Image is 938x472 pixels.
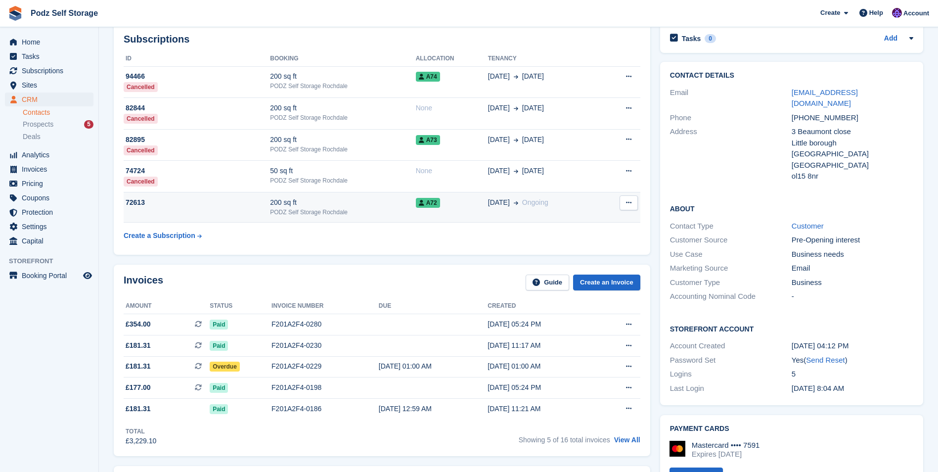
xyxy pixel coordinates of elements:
[488,340,597,351] div: [DATE] 11:17 AM
[416,103,488,113] div: None
[792,160,913,171] div: [GEOGRAPHIC_DATA]
[22,162,81,176] span: Invoices
[124,114,158,124] div: Cancelled
[692,450,760,459] div: Expires [DATE]
[488,103,510,113] span: [DATE]
[271,319,379,330] div: F201A2F4-0280
[22,49,81,63] span: Tasks
[271,382,379,393] div: F201A2F4-0198
[126,382,151,393] span: £177.00
[488,135,510,145] span: [DATE]
[488,197,510,208] span: [DATE]
[5,162,93,176] a: menu
[5,220,93,234] a: menu
[792,148,913,160] div: [GEOGRAPHIC_DATA]
[124,227,202,245] a: Create a Subscription
[210,362,240,372] span: Overdue
[27,5,102,21] a: Podz Self Storage
[792,249,913,260] div: Business needs
[806,356,845,364] a: Send Reset
[416,51,488,67] th: Allocation
[792,171,913,182] div: ol15 8nr
[670,87,792,109] div: Email
[270,71,415,82] div: 200 sq ft
[5,93,93,106] a: menu
[22,148,81,162] span: Analytics
[210,383,228,393] span: Paid
[792,340,913,352] div: [DATE] 04:12 PM
[22,191,81,205] span: Coupons
[416,72,440,82] span: A74
[522,135,544,145] span: [DATE]
[22,35,81,49] span: Home
[488,51,601,67] th: Tenancy
[126,436,156,446] div: £3,229.10
[124,145,158,155] div: Cancelled
[124,103,270,113] div: 82844
[792,112,913,124] div: [PHONE_NUMBER]
[903,8,929,18] span: Account
[670,340,792,352] div: Account Created
[670,441,685,457] img: Mastercard Logo
[884,33,897,45] a: Add
[670,221,792,232] div: Contact Type
[705,34,716,43] div: 0
[488,71,510,82] span: [DATE]
[210,404,228,414] span: Paid
[892,8,902,18] img: Jawed Chowdhary
[792,355,913,366] div: Yes
[22,64,81,78] span: Subscriptions
[488,166,510,176] span: [DATE]
[869,8,883,18] span: Help
[124,177,158,187] div: Cancelled
[124,231,195,241] div: Create a Subscription
[792,277,913,288] div: Business
[23,120,53,129] span: Prospects
[670,112,792,124] div: Phone
[5,64,93,78] a: menu
[488,382,597,393] div: [DATE] 05:24 PM
[670,383,792,394] div: Last Login
[522,103,544,113] span: [DATE]
[271,361,379,372] div: F201A2F4-0229
[270,208,415,217] div: PODZ Self Storage Rochdale
[792,222,824,230] a: Customer
[379,404,488,414] div: [DATE] 12:59 AM
[682,34,701,43] h2: Tasks
[670,425,913,433] h2: Payment cards
[5,35,93,49] a: menu
[670,263,792,274] div: Marketing Source
[670,249,792,260] div: Use Case
[670,203,913,213] h2: About
[488,298,597,314] th: Created
[670,72,913,80] h2: Contact Details
[124,82,158,92] div: Cancelled
[270,82,415,91] div: PODZ Self Storage Rochdale
[124,197,270,208] div: 72613
[124,34,640,45] h2: Subscriptions
[522,198,548,206] span: Ongoing
[22,93,81,106] span: CRM
[792,138,913,149] div: Little borough
[5,148,93,162] a: menu
[210,341,228,351] span: Paid
[23,119,93,130] a: Prospects 5
[573,275,640,291] a: Create an Invoice
[23,132,41,142] span: Deals
[124,298,210,314] th: Amount
[5,269,93,283] a: menu
[614,436,640,444] a: View All
[5,177,93,190] a: menu
[792,88,858,108] a: [EMAIL_ADDRESS][DOMAIN_NAME]
[124,135,270,145] div: 82895
[488,319,597,330] div: [DATE] 05:24 PM
[22,205,81,219] span: Protection
[22,78,81,92] span: Sites
[670,126,792,182] div: Address
[84,120,93,129] div: 5
[526,275,569,291] a: Guide
[270,176,415,185] div: PODZ Self Storage Rochdale
[792,126,913,138] div: 3 Beaumont close
[670,277,792,288] div: Customer Type
[126,404,151,414] span: £181.31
